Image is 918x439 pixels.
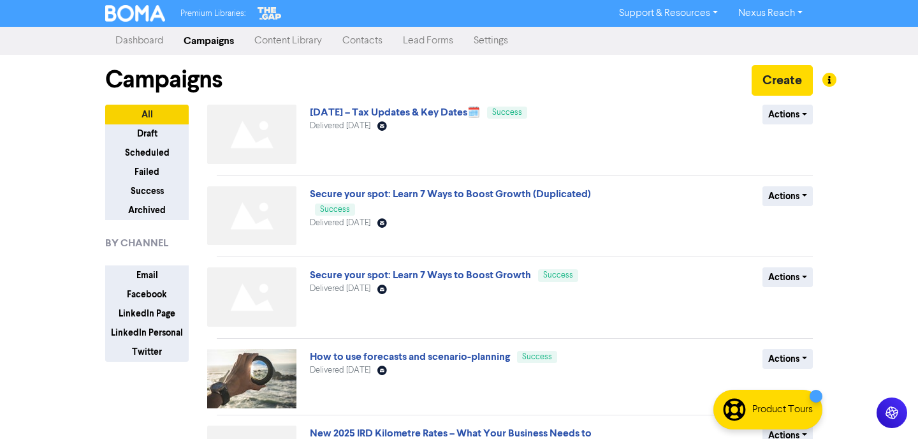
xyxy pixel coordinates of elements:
span: Premium Libraries: [180,10,245,18]
button: LinkedIn Page [105,304,189,324]
a: Nexus Reach [728,3,813,24]
a: Dashboard [105,28,173,54]
span: Delivered [DATE] [310,285,370,293]
img: Not found [207,186,296,246]
button: Facebook [105,285,189,304]
button: Success [105,181,189,201]
span: Success [522,353,552,361]
button: Actions [762,186,813,206]
button: Email [105,265,189,285]
button: Draft [105,124,189,144]
img: Not found [207,105,296,164]
a: Settings [463,28,518,54]
span: Success [492,108,522,117]
a: [DATE] – Tax Updates & Key Dates🗓️ [310,106,480,119]
button: Failed [105,162,189,182]
span: Success [320,205,350,214]
button: Actions [762,267,813,287]
img: image_1751405345062.jpg [207,349,296,408]
button: LinkedIn Personal [105,323,189,343]
span: BY CHANNEL [105,235,168,251]
a: Content Library [244,28,332,54]
button: Actions [762,105,813,124]
h1: Campaigns [105,65,222,94]
a: Contacts [332,28,393,54]
img: BOMA Logo [105,5,165,22]
a: Secure your spot: Learn 7 Ways to Boost Growth [310,269,531,281]
button: Scheduled [105,143,189,163]
button: Actions [762,349,813,369]
span: Success [543,271,573,279]
img: Not found [207,267,296,327]
button: Archived [105,200,189,220]
a: Secure your spot: Learn 7 Ways to Boost Growth (Duplicated) [310,188,591,200]
iframe: Chat Widget [854,378,918,439]
a: How to use forecasts and scenario-planning [310,350,510,363]
button: Create [752,65,813,96]
a: Support & Resources [609,3,728,24]
button: All [105,105,189,124]
img: The Gap [256,5,284,22]
a: Campaigns [173,28,244,54]
span: Delivered [DATE] [310,122,370,130]
a: Lead Forms [393,28,463,54]
button: Twitter [105,342,189,362]
span: Delivered [DATE] [310,366,370,375]
span: Delivered [DATE] [310,219,370,227]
